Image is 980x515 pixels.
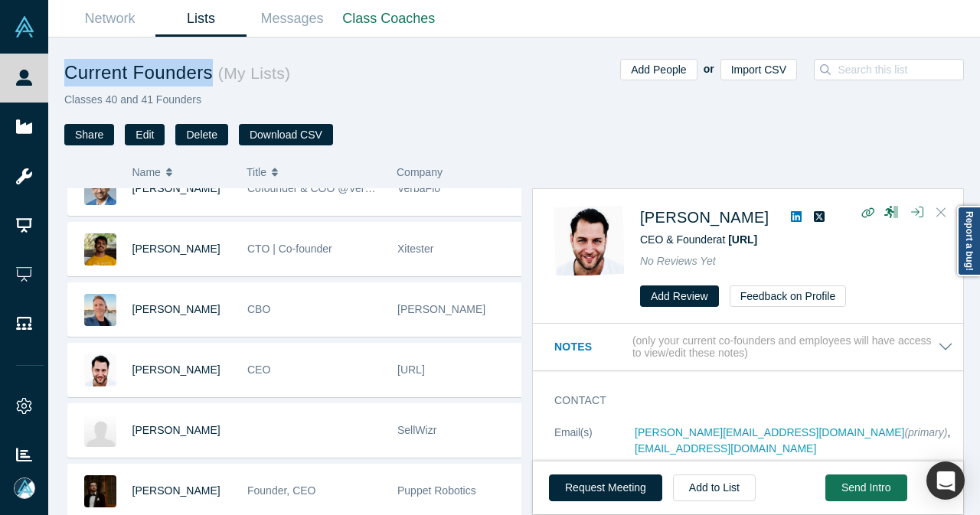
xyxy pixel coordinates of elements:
button: Close [929,200,952,225]
a: Messages [247,1,338,37]
button: Request Meeting [549,474,662,501]
a: [PERSON_NAME] [132,484,220,497]
span: CEO [247,363,270,376]
small: ( My Lists ) [213,64,291,82]
img: Mia Scott's Account [14,478,35,499]
input: Search this list [836,60,973,80]
img: Filip Dousek's Profile Image [84,354,116,386]
span: CBO [247,303,270,315]
button: Share [64,124,114,145]
b: or [704,63,714,75]
a: [PERSON_NAME] [132,363,220,376]
h1: Current Founders [64,59,514,86]
img: Filip Dousek's Profile Image [554,206,624,275]
a: [URL] [728,233,757,246]
button: Download CSV [239,124,333,145]
span: [URL] [397,363,425,376]
button: Import CSV [720,59,797,80]
span: Company [397,166,443,178]
button: Add Review [640,285,719,307]
img: Gabe Rodriguez's Profile Image [84,475,116,507]
a: Network [64,1,155,37]
span: Puppet Robotics [397,484,476,497]
a: Lists [155,1,247,37]
a: [PERSON_NAME] [132,424,220,436]
span: Xitester [397,243,433,255]
a: [PERSON_NAME][EMAIL_ADDRESS][DOMAIN_NAME] [635,426,904,438]
img: Dharwish Raj's Profile Image [84,233,116,266]
span: CTO | Co-founder [247,243,332,255]
img: Vivek Sehgal's Profile Image [84,415,116,447]
button: Name [132,156,231,188]
a: Report a bug! [957,206,980,276]
a: [PERSON_NAME] [132,243,220,255]
span: (primary) [904,426,947,438]
span: No Reviews Yet [640,255,716,267]
p: (only your current co-founders and employees will have access to view/edit these notes) [632,334,938,360]
img: Alex Peri's Profile Image [84,294,116,326]
button: Send Intro [825,474,907,501]
dd: , [635,425,953,457]
span: Founder, CEO [247,484,316,497]
span: Cofounder & COO @VerbaFlo [247,182,392,194]
span: Name [132,156,161,188]
dt: Email(s) [554,425,635,473]
button: Add to List [673,474,756,501]
span: [PERSON_NAME] [397,303,485,315]
a: Class Coaches [338,1,440,37]
h3: Notes [554,339,629,355]
button: Title [247,156,381,188]
h3: Contact [554,393,932,409]
img: VP Singh's Profile Image [84,173,116,205]
span: SellWizr [397,424,436,436]
span: Title [247,156,266,188]
button: Delete [175,124,227,145]
a: [PERSON_NAME] [132,182,220,194]
p: Classes 40 and 41 Founders [64,92,514,108]
a: [PERSON_NAME] [132,303,220,315]
a: [EMAIL_ADDRESS][DOMAIN_NAME] [635,442,816,455]
button: Feedback on Profile [730,285,847,307]
button: Edit [125,124,165,145]
a: [PERSON_NAME] [640,209,769,226]
button: Notes (only your current co-founders and employees will have access to view/edit these notes) [554,334,953,360]
span: CEO & Founder at [640,233,757,246]
span: VerbaFlo [397,182,440,194]
button: Add People [620,59,697,80]
img: Alchemist Vault Logo [14,16,35,37]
